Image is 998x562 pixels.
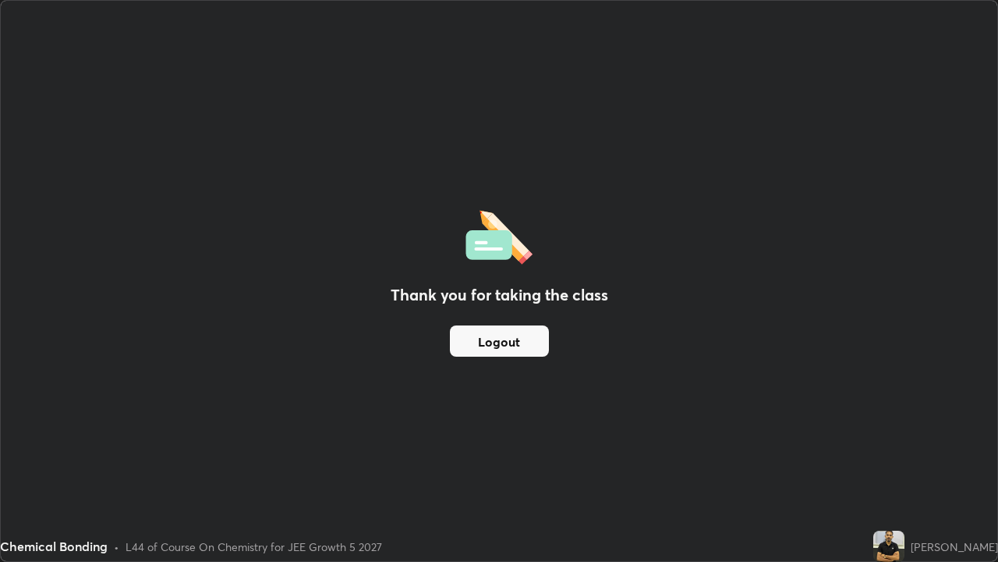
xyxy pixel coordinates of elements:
img: 4b948ef306c6453ca69e7615344fc06d.jpg [873,531,904,562]
h2: Thank you for taking the class [391,283,608,307]
div: [PERSON_NAME] [911,539,998,555]
button: Logout [450,325,549,357]
div: • [114,539,119,555]
div: L44 of Course On Chemistry for JEE Growth 5 2027 [126,539,382,555]
img: offlineFeedback.1438e8b3.svg [465,205,533,265]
